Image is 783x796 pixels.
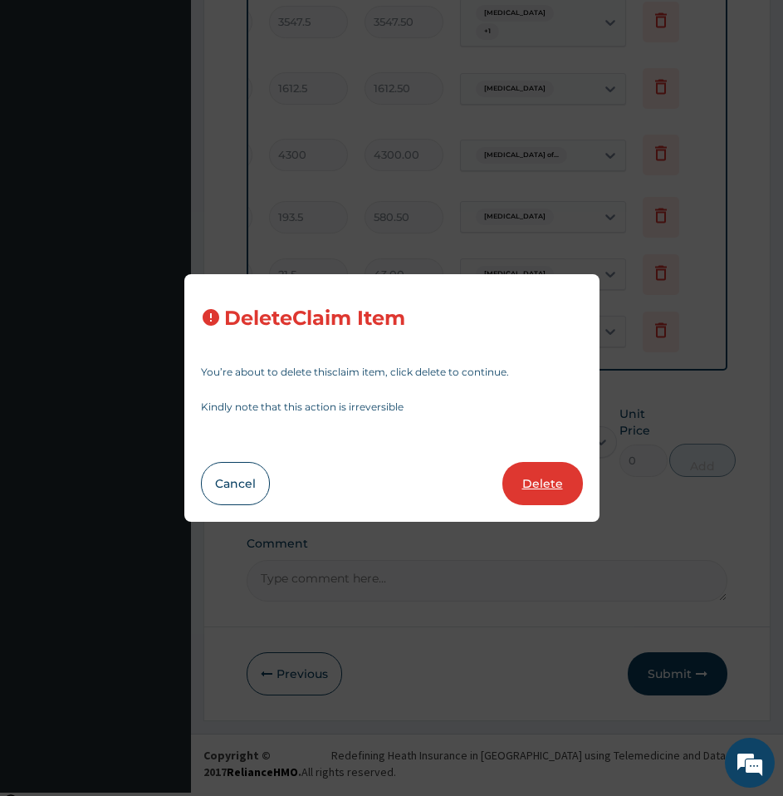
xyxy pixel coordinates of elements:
[201,402,583,412] p: Kindly note that this action is irreversible
[272,8,312,48] div: Minimize live chat window
[201,462,270,505] button: Cancel
[502,462,583,505] button: Delete
[31,83,67,125] img: d_794563401_company_1708531726252_794563401
[96,209,229,377] span: We're online!
[224,307,405,330] h3: Delete Claim Item
[86,93,279,115] div: Chat with us now
[8,454,316,512] textarea: Type your message and hit 'Enter'
[201,367,583,377] p: You’re about to delete this claim item , click delete to continue.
